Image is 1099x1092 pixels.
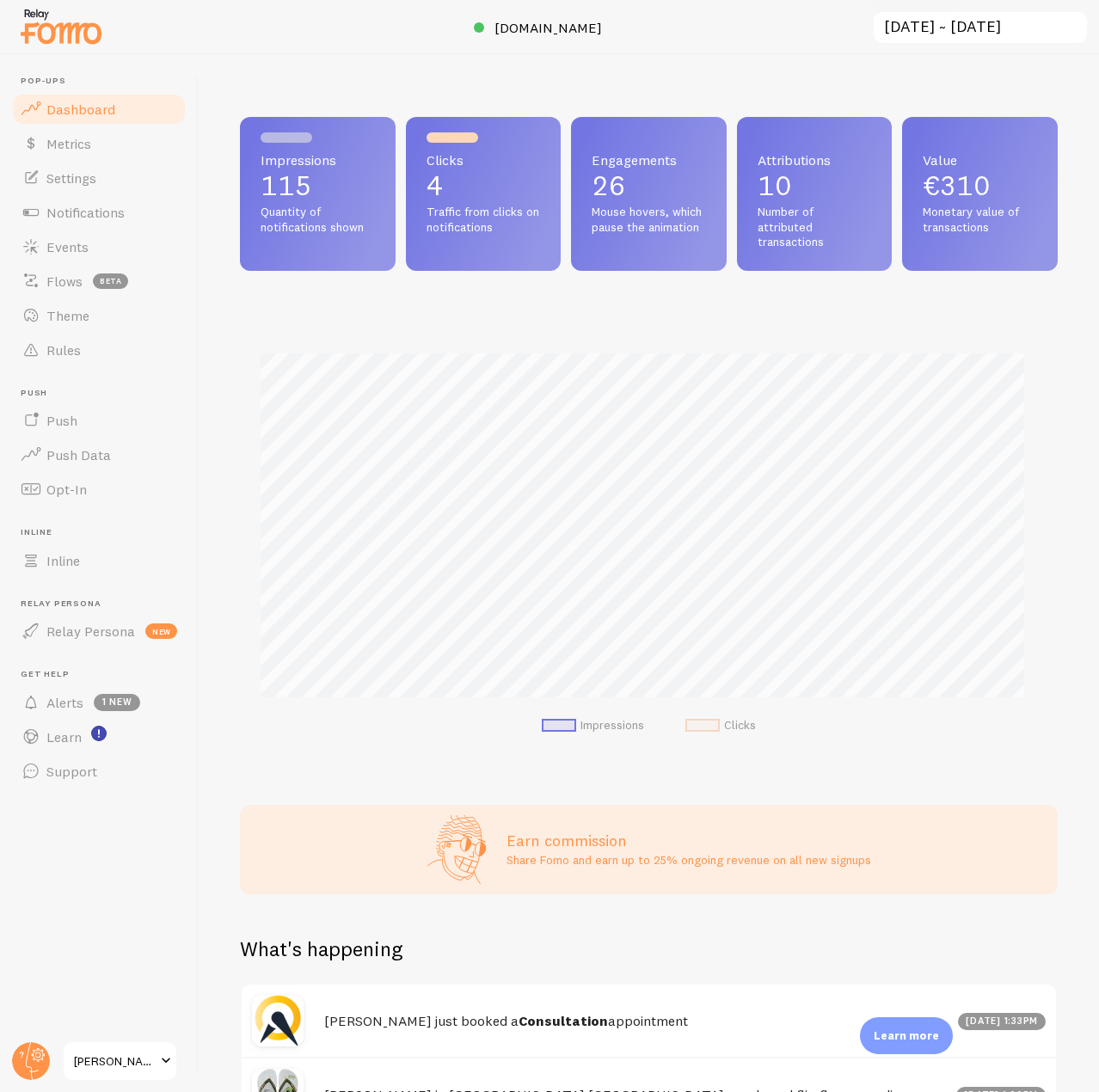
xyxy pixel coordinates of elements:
[507,831,871,850] h3: Earn commission
[46,446,111,463] span: Push Data
[46,481,87,498] span: Opt-In
[10,195,187,230] a: Notifications
[10,685,187,720] a: Alerts 1 new
[923,153,1037,167] span: Value
[10,126,187,161] a: Metrics
[923,205,1037,235] span: Monetary value of transactions
[94,694,140,711] span: 1 new
[21,669,187,680] span: Get Help
[592,172,706,199] p: 26
[145,623,177,639] span: new
[261,205,375,235] span: Quantity of notifications shown
[592,153,706,167] span: Engagements
[261,172,375,199] p: 115
[860,1017,953,1054] div: Learn more
[91,726,107,741] svg: <p>Watch New Feature Tutorials!</p>
[46,763,97,780] span: Support
[923,169,991,202] span: €310
[758,172,872,199] p: 10
[93,273,128,289] span: beta
[519,1012,608,1029] strong: Consultation
[10,472,187,506] a: Opt-In
[46,552,80,569] span: Inline
[240,936,402,962] h2: What's happening
[10,92,187,126] a: Dashboard
[46,101,115,118] span: Dashboard
[685,718,756,733] li: Clicks
[958,1013,1047,1030] div: [DATE] 1:33pm
[46,623,135,640] span: Relay Persona
[10,754,187,788] a: Support
[10,161,187,195] a: Settings
[62,1040,178,1082] a: [PERSON_NAME]-test-store
[542,718,644,733] li: Impressions
[46,694,83,711] span: Alerts
[18,4,104,48] img: fomo-relay-logo-orange.svg
[758,205,872,250] span: Number of attributed transactions
[10,543,187,578] a: Inline
[10,230,187,264] a: Events
[46,307,89,324] span: Theme
[10,403,187,438] a: Push
[46,204,125,221] span: Notifications
[21,598,187,610] span: Relay Persona
[874,1028,939,1044] p: Learn more
[10,614,187,648] a: Relay Persona new
[10,333,187,367] a: Rules
[46,238,89,255] span: Events
[46,273,83,290] span: Flows
[427,153,541,167] span: Clicks
[21,388,187,399] span: Push
[261,153,375,167] span: Impressions
[758,153,872,167] span: Attributions
[46,135,91,152] span: Metrics
[10,298,187,333] a: Theme
[46,728,82,745] span: Learn
[427,172,541,199] p: 4
[46,169,96,187] span: Settings
[10,438,187,472] a: Push Data
[46,412,77,429] span: Push
[46,341,81,359] span: Rules
[592,205,706,235] span: Mouse hovers, which pause the animation
[74,1051,156,1071] span: [PERSON_NAME]-test-store
[10,720,187,754] a: Learn
[21,527,187,538] span: Inline
[427,205,541,235] span: Traffic from clicks on notifications
[507,851,871,868] p: Share Fomo and earn up to 25% ongoing revenue on all new signups
[21,76,187,87] span: Pop-ups
[10,264,187,298] a: Flows beta
[324,1012,948,1030] h4: [PERSON_NAME] just booked a appointment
